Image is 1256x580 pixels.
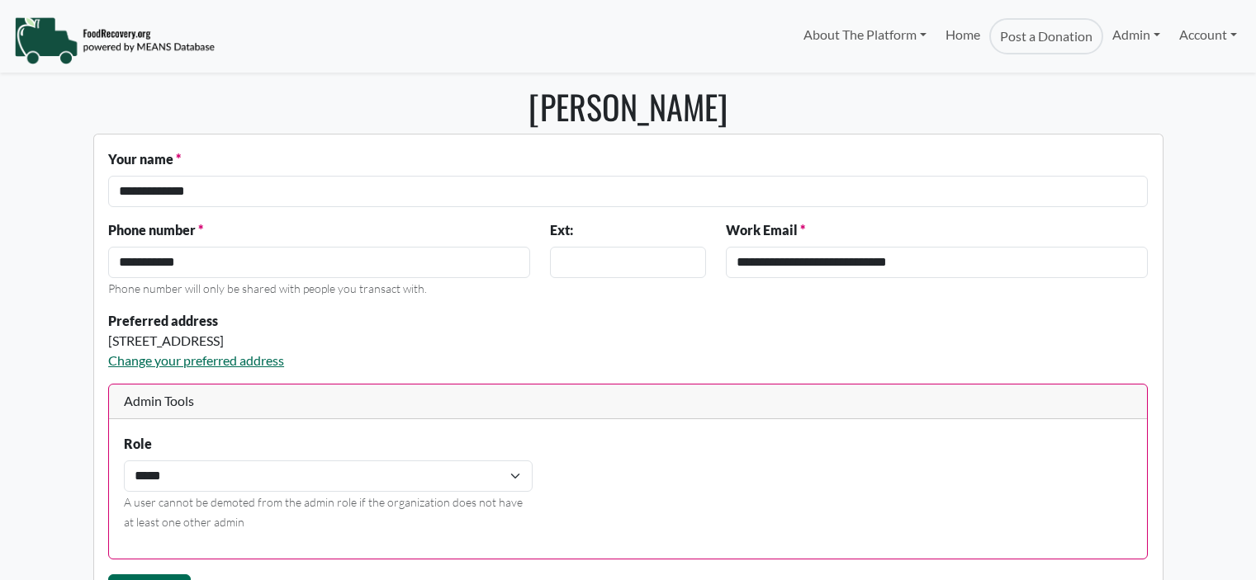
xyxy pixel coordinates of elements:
a: Post a Donation [989,18,1103,54]
strong: Preferred address [108,313,218,328]
label: Role [124,434,152,454]
label: Ext: [550,220,573,240]
h1: [PERSON_NAME] [93,87,1164,126]
label: Phone number [108,220,203,240]
label: Your name [108,149,181,169]
label: Work Email [726,220,805,240]
a: About The Platform [794,18,936,51]
a: Change your preferred address [108,352,284,368]
small: Phone number will only be shared with people you transact with. [108,281,427,295]
img: NavigationLogo_FoodRecovery-91c16205cd0af1ed486a0f1a7774a6544ea792ac00100771e7dd3ec7c0e58e41.png [14,16,215,65]
small: A user cannot be demoted from the admin role if the organization does not have at least one other... [124,495,523,529]
div: Admin Tools [109,384,1147,420]
a: Home [936,18,988,54]
div: [STREET_ADDRESS] [108,331,706,351]
a: Admin [1103,18,1169,51]
a: Account [1170,18,1246,51]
